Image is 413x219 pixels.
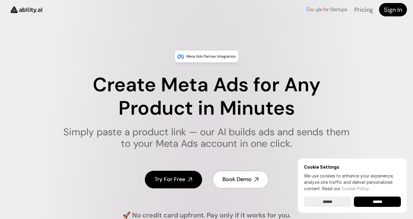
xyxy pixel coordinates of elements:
a: Pricing [354,6,373,14]
h4: Try For Free [155,176,185,183]
p: Meta Ads Partner Integration [186,53,236,59]
a: Try For Free [145,171,202,188]
h6: Cookie Settings [304,164,401,170]
h1: Simply paste a product link — our AI builds ads and sends them to your Meta Ads account in one cl... [59,126,354,150]
h1: Create Meta Ads for Any Product in Minutes [59,73,354,120]
h4: Sign In [384,5,402,14]
a: Sign In [379,3,407,16]
a: Cookie Policy [341,186,368,191]
p: We use cookies to enhance your experience, analyze site traffic and deliver personalized content. [304,173,401,192]
h4: Book Demo [222,176,251,183]
span: Read our . [322,186,369,191]
a: Book Demo [213,171,268,188]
